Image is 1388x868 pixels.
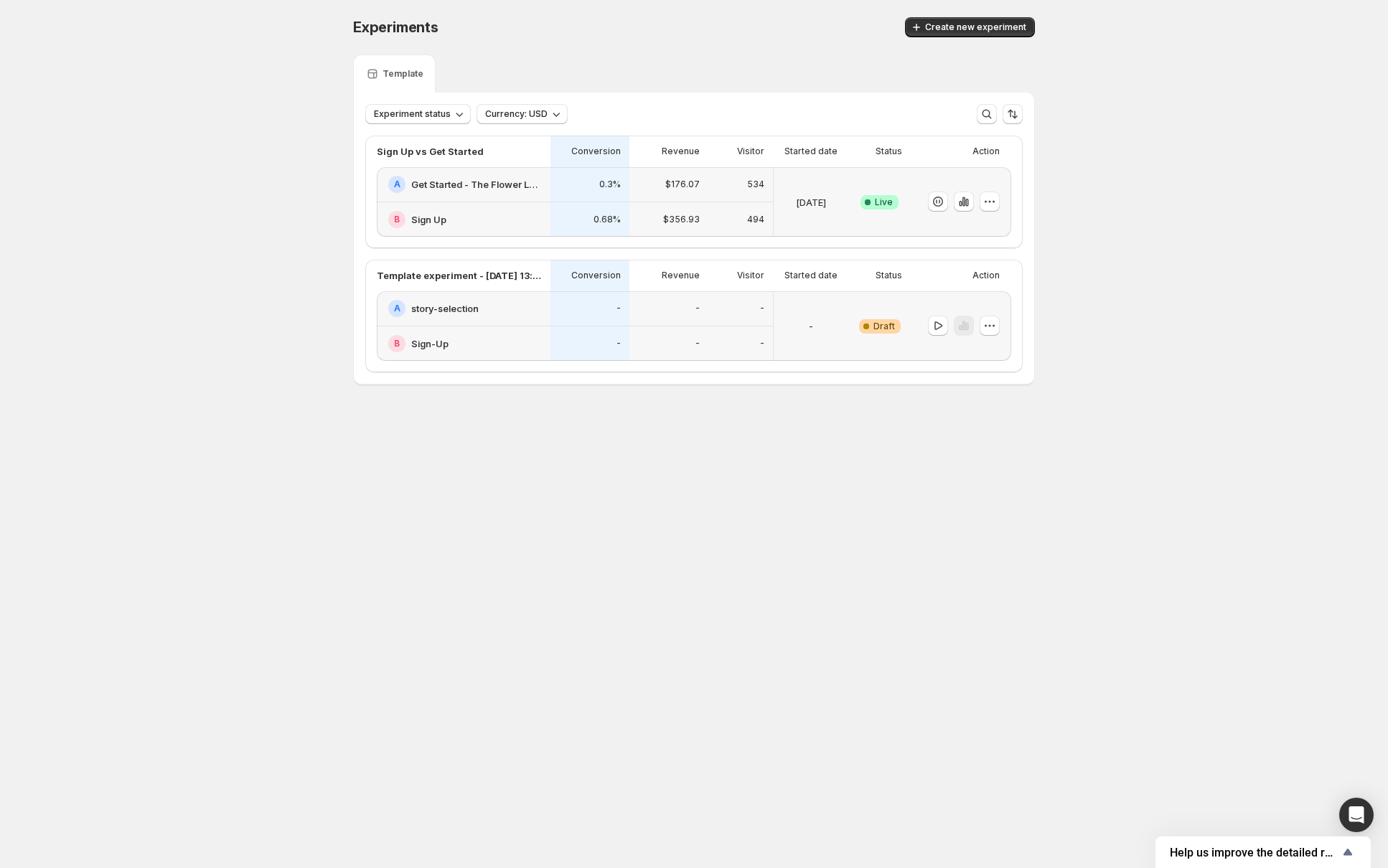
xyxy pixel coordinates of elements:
button: Show survey - Help us improve the detailed report for A/B campaigns [1170,844,1356,861]
p: 0.3% [599,179,621,190]
h2: Get Started - The Flower Letters [411,177,542,192]
p: Started date [784,146,838,157]
h2: Sign-Up [411,336,449,351]
span: Create new experiment [925,22,1026,33]
p: Template [383,68,423,80]
p: - [695,303,700,314]
h2: A [394,179,400,190]
p: Status [876,146,902,157]
p: Sign Up vs Get Started [377,144,484,159]
button: Sort the results [1003,104,1023,124]
p: Conversion [571,146,621,157]
div: Open Intercom Messenger [1339,798,1374,832]
p: - [760,338,764,349]
h2: B [394,214,400,225]
p: $356.93 [663,214,700,225]
p: Status [876,270,902,281]
h2: story-selection [411,301,479,316]
span: Draft [873,321,895,332]
p: Conversion [571,270,621,281]
p: 0.68% [594,214,621,225]
h2: A [394,303,400,314]
span: Help us improve the detailed report for A/B campaigns [1170,846,1339,859]
p: - [760,303,764,314]
p: Revenue [662,146,700,157]
p: 534 [747,179,764,190]
button: Create new experiment [905,17,1035,37]
p: Action [972,270,1000,281]
p: - [616,338,621,349]
p: Visitor [737,146,764,157]
p: - [616,303,621,314]
p: 494 [747,214,764,225]
p: Template experiment - [DATE] 13:53:01 [377,268,542,283]
p: Started date [784,270,838,281]
h2: B [394,338,400,349]
h2: Sign Up [411,212,446,227]
p: - [809,319,813,334]
p: Action [972,146,1000,157]
p: Visitor [737,270,764,281]
button: Experiment status [365,104,471,124]
button: Currency: USD [477,104,568,124]
p: $176.07 [665,179,700,190]
span: Experiment status [374,108,451,120]
p: [DATE] [796,195,826,209]
p: Revenue [662,270,700,281]
p: - [695,338,700,349]
span: Live [875,197,893,208]
span: Experiments [353,19,439,36]
span: Currency: USD [485,108,548,120]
